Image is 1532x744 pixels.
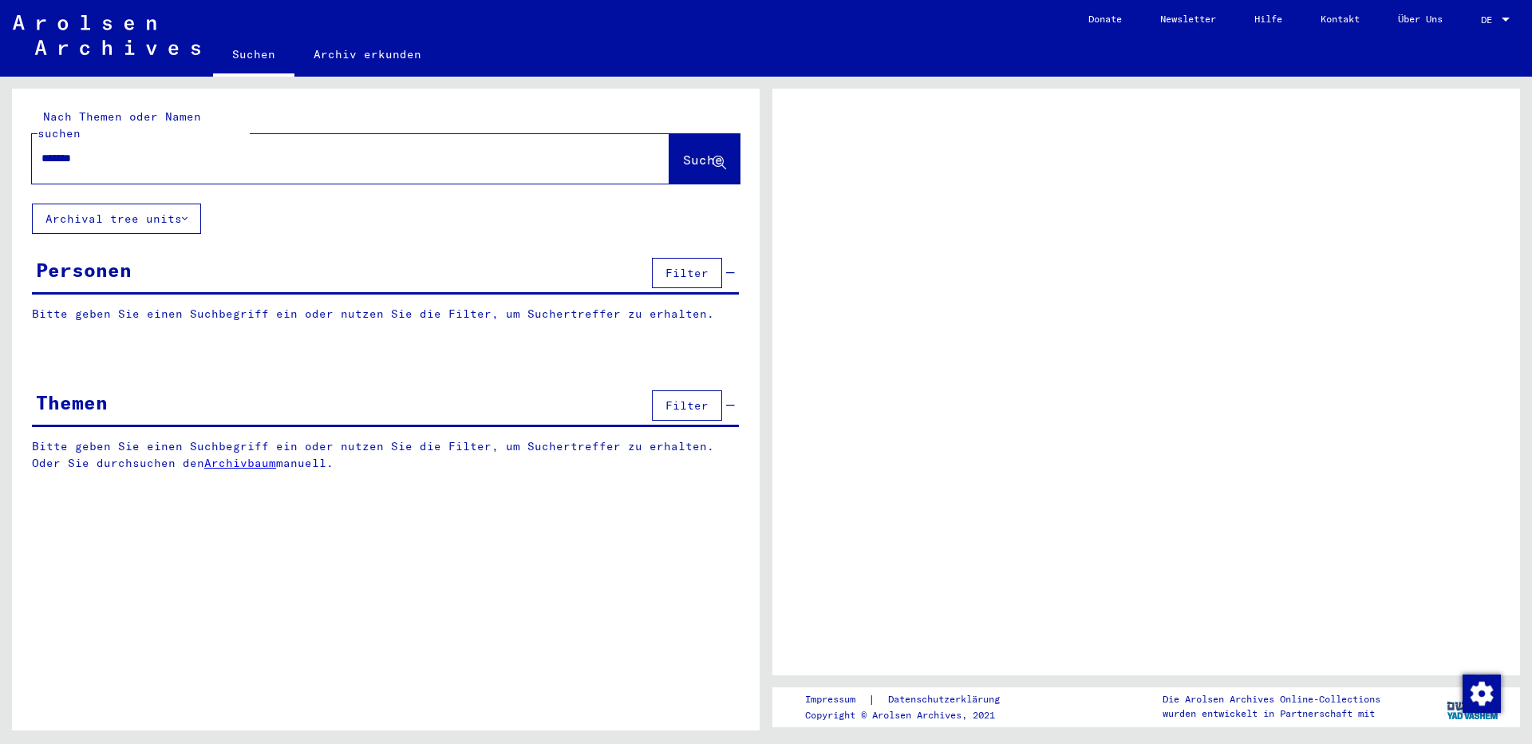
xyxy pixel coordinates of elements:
[665,398,709,413] span: Filter
[665,266,709,280] span: Filter
[294,35,440,73] a: Archiv erkunden
[1481,14,1498,26] span: DE
[875,691,1019,708] a: Datenschutzerklärung
[652,390,722,421] button: Filter
[805,691,868,708] a: Impressum
[1463,675,1501,713] img: Zustimmung ändern
[683,152,723,168] span: Suche
[32,306,739,323] p: Bitte geben Sie einen Suchbegriff ein oder nutzen Sie die Filter, um Suchertreffer zu erhalten.
[13,15,200,55] img: Arolsen_neg.svg
[805,691,1019,708] div: |
[805,708,1019,722] p: Copyright © Arolsen Archives, 2021
[36,255,132,284] div: Personen
[652,258,722,288] button: Filter
[204,456,276,470] a: Archivbaum
[1163,692,1380,706] p: Die Arolsen Archives Online-Collections
[36,388,108,417] div: Themen
[1443,687,1503,726] img: yv_logo.png
[32,204,201,234] button: Archival tree units
[213,35,294,77] a: Suchen
[669,134,740,184] button: Suche
[1462,674,1500,712] div: Zustimmung ändern
[1163,706,1380,721] p: wurden entwickelt in Partnerschaft mit
[32,438,740,472] p: Bitte geben Sie einen Suchbegriff ein oder nutzen Sie die Filter, um Suchertreffer zu erhalten. O...
[38,109,201,140] mat-label: Nach Themen oder Namen suchen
